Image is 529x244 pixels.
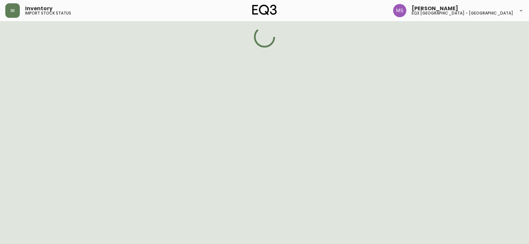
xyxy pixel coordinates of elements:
[25,6,53,11] span: Inventory
[393,4,406,17] img: 1b6e43211f6f3cc0b0729c9049b8e7af
[252,5,277,15] img: logo
[412,6,458,11] span: [PERSON_NAME]
[412,11,513,15] h5: eq3 [GEOGRAPHIC_DATA] - [GEOGRAPHIC_DATA]
[25,11,71,15] h5: import stock status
